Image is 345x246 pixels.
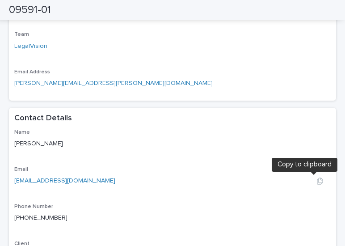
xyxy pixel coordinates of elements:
[14,113,72,124] h2: Contact Details
[14,80,213,86] a: [PERSON_NAME][EMAIL_ADDRESS][PERSON_NAME][DOMAIN_NAME]
[14,130,30,135] span: Name
[9,4,51,17] h2: 09591-01
[14,167,28,172] span: Email
[14,139,63,148] p: [PERSON_NAME]
[14,42,47,51] a: LegalVision
[14,178,115,184] a: [EMAIL_ADDRESS][DOMAIN_NAME]
[14,69,50,75] span: Email Address
[14,204,53,209] span: Phone Number
[14,32,29,37] span: Team
[14,213,67,223] p: [PHONE_NUMBER]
